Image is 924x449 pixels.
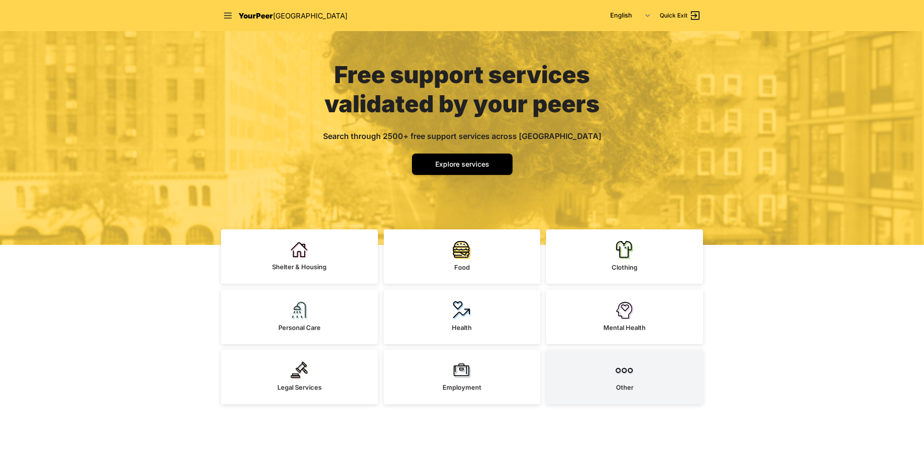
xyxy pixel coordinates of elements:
a: YourPeer[GEOGRAPHIC_DATA] [239,10,347,22]
a: Quick Exit [660,10,701,21]
span: Free support services validated by your peers [325,60,599,118]
span: Employment [443,383,481,391]
span: Mental Health [603,324,646,331]
a: Other [546,350,703,404]
span: Shelter & Housing [272,263,326,271]
a: Health [384,290,541,344]
span: Explore services [435,160,489,168]
a: Personal Care [221,290,378,344]
a: Mental Health [546,290,703,344]
span: Quick Exit [660,12,687,19]
span: Personal Care [278,324,321,331]
span: [GEOGRAPHIC_DATA] [273,11,347,20]
span: YourPeer [239,11,273,20]
span: Food [454,263,470,271]
a: Clothing [546,229,703,284]
a: Legal Services [221,350,378,404]
span: Health [452,324,472,331]
a: Employment [384,350,541,404]
a: Shelter & Housing [221,229,378,284]
span: Clothing [612,263,637,271]
span: Other [616,383,633,391]
span: Search through 2500+ free support services across [GEOGRAPHIC_DATA] [323,131,601,141]
span: Legal Services [277,383,322,391]
a: Explore services [412,154,513,175]
a: Food [384,229,541,284]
